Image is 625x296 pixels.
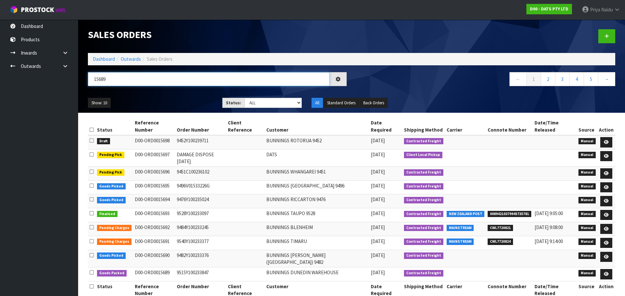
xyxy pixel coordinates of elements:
span: Contracted Freight [404,183,443,190]
span: Contracted Freight [404,169,443,176]
span: Goods Picked [97,197,126,203]
strong: Status: [226,100,241,106]
th: Customer [265,118,369,135]
th: Date Required [369,118,403,135]
span: Manual [578,225,596,231]
span: [DATE] [371,196,385,202]
td: 9496V01533226G [175,180,226,194]
td: D00-ORD0015696 [133,167,175,181]
span: CWL7720824 [488,238,513,245]
span: [DATE] [371,210,385,216]
span: Pending Pick [97,152,124,158]
span: [DATE] 9:14:00 [535,238,563,244]
span: Manual [578,169,596,176]
span: Pending Charges [97,225,132,231]
h1: Sales Orders [88,29,347,40]
nav: Page navigation [356,72,615,88]
span: Contracted Freight [404,252,443,259]
th: Order Number [175,118,226,135]
span: Manual [578,211,596,217]
td: D00-ORD0015689 [133,267,175,281]
td: BUNNINGS BLENHEIM [265,222,369,236]
span: Contracted Freight [404,138,443,145]
span: [DATE] [371,183,385,189]
span: Manual [578,152,596,158]
td: D00-ORD0015697 [133,149,175,167]
th: Shipping Method [402,118,445,135]
span: Manual [578,183,596,190]
td: BUNNINGS [GEOGRAPHIC_DATA] 9496 [265,180,369,194]
td: 9451C100236102 [175,167,226,181]
span: Contracted Freight [404,225,443,231]
td: D00-ORD0015690 [133,250,175,267]
span: [DATE] [371,151,385,158]
a: 5 [584,72,598,86]
a: 3 [555,72,570,86]
span: Manual [578,138,596,145]
span: Pending Pick [97,169,124,176]
span: [DATE] [371,169,385,175]
a: → [598,72,615,86]
span: 00894210379945735781 [488,211,531,217]
a: ← [509,72,527,86]
th: Client Reference [226,118,265,135]
td: 9476Y100235024 [175,194,226,208]
th: Action [597,118,615,135]
th: Connote Number [486,118,533,135]
th: Status [95,118,133,135]
button: Standard Orders [324,98,359,108]
span: Priya [590,6,600,13]
button: All [312,98,323,108]
span: Sales Orders [147,56,173,62]
span: Client Local Pickup [404,152,442,158]
a: 2 [541,72,555,86]
span: Contracted Freight [404,238,443,245]
span: Goods Picked [97,183,126,190]
td: D00-ORD0015692 [133,222,175,236]
td: D00-ORD0015695 [133,180,175,194]
span: Manual [578,252,596,259]
td: D00-ORD0015698 [133,135,175,149]
span: Naidu [601,6,613,13]
span: Draft [97,138,110,145]
small: WMS [55,7,65,13]
td: 9540Y100233377 [175,236,226,250]
td: BUNNINGS WHANGAREI 9451 [265,167,369,181]
span: Contracted Freight [404,270,443,277]
td: BUNNINGS RICCARTON 9476 [265,194,369,208]
td: BUNNINGS TIMARU [265,236,369,250]
span: NEW ZEALAND POST [447,211,485,217]
td: BUNNINGS ROTORUA 9452 [265,135,369,149]
span: [DATE] 9:05:00 [535,210,563,216]
button: Show: 10 [88,98,111,108]
img: cube-alt.png [10,6,18,14]
input: Search sales orders [88,72,330,86]
span: Manual [578,238,596,245]
th: Reference Number [133,118,175,135]
a: Outwards [121,56,141,62]
strong: D00 - DATS PTY LTD [530,6,568,12]
span: [DATE] [371,269,385,276]
td: D00-ORD0015694 [133,194,175,208]
span: Finalised [97,211,118,217]
span: MAINSTREAM [447,225,474,231]
td: BUNNINGS [PERSON_NAME] ([GEOGRAPHIC_DATA]) 9482 [265,250,369,267]
td: D00-ORD0015693 [133,208,175,222]
td: BUNNINGS TAUPO 9528 [265,208,369,222]
span: MAINSTREAM [447,238,474,245]
a: 1 [526,72,541,86]
td: 9515Y100233847 [175,267,226,281]
td: D00-ORD0015691 [133,236,175,250]
td: 9452Y100239711 [175,135,226,149]
span: Pending Charges [97,238,132,245]
td: DAMAGE DISPOSE [DATE] [175,149,226,167]
td: DATS [265,149,369,167]
span: [DATE] [371,137,385,144]
span: Contracted Freight [404,211,443,217]
span: [DATE] [371,224,385,230]
a: D00 - DATS PTY LTD [526,4,572,14]
th: Date/Time Released [533,118,577,135]
span: [DATE] [371,238,385,244]
th: Carrier [445,118,486,135]
span: Contracted Freight [404,197,443,203]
